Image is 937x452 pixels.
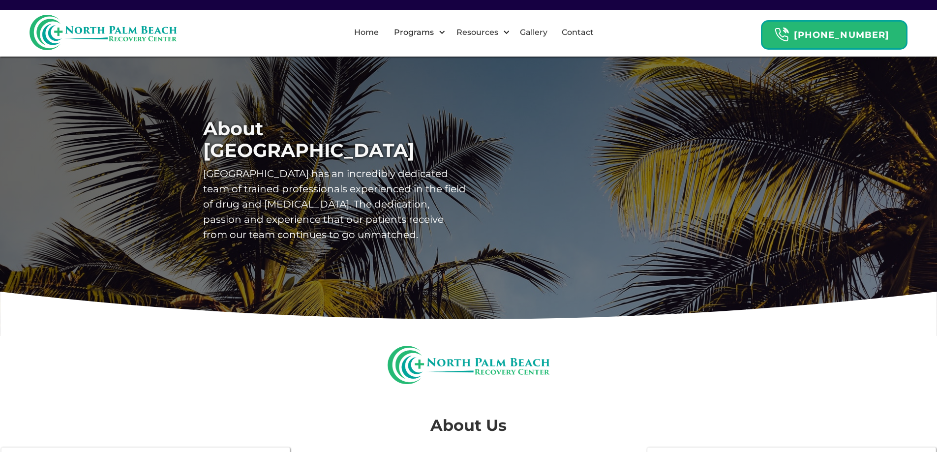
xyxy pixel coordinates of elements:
[556,17,600,48] a: Contact
[203,166,469,242] p: [GEOGRAPHIC_DATA] has an incredibly dedicated team of trained professionals experienced in the fi...
[774,27,789,42] img: Header Calendar Icons
[514,17,553,48] a: Gallery
[454,27,501,38] div: Resources
[794,30,889,40] strong: [PHONE_NUMBER]
[386,17,448,48] div: Programs
[761,15,907,50] a: Header Calendar Icons[PHONE_NUMBER]
[448,17,513,48] div: Resources
[392,27,436,38] div: Programs
[348,17,385,48] a: Home
[203,118,469,161] h1: About [GEOGRAPHIC_DATA]
[20,414,917,437] h2: About Us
